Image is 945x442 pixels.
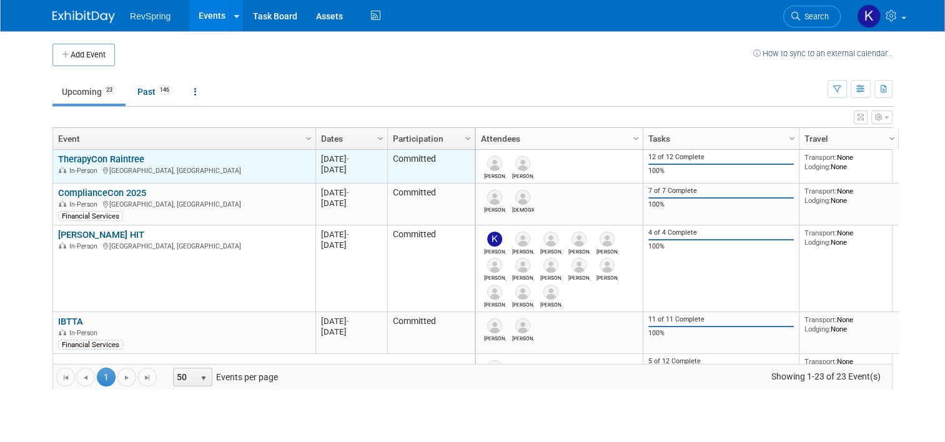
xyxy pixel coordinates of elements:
a: [PERSON_NAME] HIT [58,229,144,240]
span: select [199,373,209,383]
div: [GEOGRAPHIC_DATA], [GEOGRAPHIC_DATA] [58,199,310,209]
span: - [347,317,349,326]
a: Tasks [648,128,791,149]
img: James (Jim) Hosty [487,258,502,273]
span: Lodging: [804,162,831,171]
div: Jeff Borja [484,333,506,341]
img: In-Person Event [59,167,66,173]
span: Column Settings [631,134,641,144]
div: None None [804,228,894,247]
span: 23 [102,86,116,95]
div: [DATE] [321,327,382,337]
div: None None [804,153,894,171]
div: David McCullough [540,273,562,281]
img: ExhibitDay [52,11,115,23]
td: Committed [387,225,475,312]
img: Nicole Rogas [515,232,530,247]
a: Column Settings [886,128,899,147]
div: Chris Cochran [512,333,534,341]
div: Crista Harwood [512,205,534,213]
img: Jamie Westby [515,285,530,300]
img: Patrick Kimpler [600,258,615,273]
img: Chad Zingler [571,258,586,273]
div: Nick Nunez [540,247,562,255]
img: David McCullough [543,258,558,273]
span: Events per page [157,368,290,386]
a: Go to the first page [56,368,75,386]
span: Transport: [804,187,837,195]
span: In-Person [69,167,101,175]
img: Kate Leitao [487,232,502,247]
img: Kelsey Culver [857,4,881,28]
img: Jake Rahn [515,258,530,273]
a: Travel [804,128,891,149]
span: Lodging: [804,196,831,205]
div: [DATE] [321,154,382,164]
img: In-Person Event [59,242,66,248]
span: Column Settings [304,134,314,144]
div: 7 of 7 Complete [648,187,794,195]
div: 100% [648,200,794,209]
span: Column Settings [887,134,897,144]
img: Crista Harwood [515,190,530,205]
div: James (Jim) Hosty [484,273,506,281]
a: TherapyCon Raintree [58,154,144,165]
span: 50 [174,368,195,386]
span: Search [800,12,829,21]
a: Dates [321,128,379,149]
a: Attendees [481,128,635,149]
div: None None [804,357,894,375]
img: Ryan Boyens [487,156,502,171]
span: Transport: [804,315,837,324]
a: Event [58,128,307,149]
a: Column Settings [374,128,388,147]
div: Financial Services [58,340,123,350]
div: [DATE] [321,240,382,250]
span: Go to the next page [122,373,132,383]
a: Column Settings [302,128,316,147]
span: Lodging: [804,325,831,333]
span: 146 [156,86,173,95]
span: - [347,154,349,164]
button: Add Event [52,44,115,66]
div: 4 of 4 Complete [648,228,794,237]
span: Transport: [804,153,837,162]
div: Jake Rahn [512,273,534,281]
span: Column Settings [463,134,473,144]
span: Transport: [804,228,837,237]
span: - [347,230,349,239]
a: IBTTA [58,316,83,327]
div: None None [804,315,894,333]
a: ComplianceCon 2025 [58,187,146,199]
div: 100% [648,167,794,175]
div: [DATE] [321,187,382,198]
span: Go to the last page [142,373,152,383]
a: Upcoming23 [52,80,126,104]
img: Eric Langlee [487,360,502,375]
img: Jeff Borja [487,318,502,333]
span: 1 [97,368,116,386]
img: Bob Duggan [487,190,502,205]
a: Past146 [128,80,182,104]
div: Jeff Buschow [540,300,562,308]
img: Jeff Buschow [543,285,558,300]
div: 5 of 12 Complete [648,357,794,366]
div: [DATE] [321,229,382,240]
img: In-Person Event [59,329,66,335]
div: Ryan Boyens [484,171,506,179]
div: [GEOGRAPHIC_DATA], [GEOGRAPHIC_DATA] [58,165,310,175]
a: Column Settings [786,128,799,147]
span: In-Person [69,200,101,209]
div: Jamie Westby [512,300,534,308]
span: In-Person [69,242,101,250]
div: 100% [648,329,794,338]
span: Column Settings [787,134,797,144]
div: None None [804,187,894,205]
img: Nick Nunez [543,232,558,247]
div: 100% [648,242,794,251]
div: Kate Leitao [484,247,506,255]
span: Column Settings [375,134,385,144]
a: Go to the previous page [76,368,95,386]
a: Column Settings [630,128,643,147]
div: Andrea Zaczyk [568,247,590,255]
